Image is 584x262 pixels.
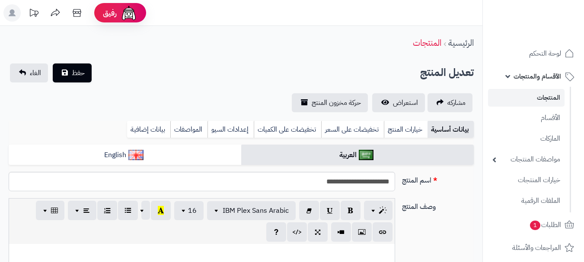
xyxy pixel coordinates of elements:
h2: تعديل المنتج [420,64,474,82]
img: ai-face.png [120,4,137,22]
a: حركة مخزون المنتج [292,93,368,112]
a: خيارات المنتج [384,121,428,138]
a: مواصفات المنتجات [488,150,565,169]
a: المنتجات [413,36,441,49]
a: المراجعات والأسئلة [488,237,579,258]
span: حركة مخزون المنتج [312,98,361,108]
a: العربية [241,145,474,166]
a: الماركات [488,129,565,148]
img: English [128,150,144,160]
span: استعراض [393,98,418,108]
a: الأقسام [488,109,565,127]
span: IBM Plex Sans Arabic [223,205,289,216]
a: تخفيضات على الكميات [254,121,321,138]
a: الملفات الرقمية [488,192,565,210]
a: الغاء [10,63,48,82]
a: المنتجات [488,89,565,107]
a: تحديثات المنصة [23,4,45,24]
a: مشاركه [428,93,472,112]
button: IBM Plex Sans Arabic [207,201,296,220]
a: بيانات أساسية [428,121,474,138]
a: المواصفات [170,121,207,138]
span: مشاركه [447,98,466,108]
a: خيارات المنتجات [488,171,565,189]
span: 1 [530,221,540,230]
label: وصف المنتج [399,198,477,212]
span: الأقسام والمنتجات [514,70,561,82]
label: اسم المنتج [399,172,477,186]
span: حفظ [72,68,85,78]
a: الرئيسية [448,36,474,49]
a: الطلبات1 [488,215,579,235]
span: المراجعات والأسئلة [512,242,561,254]
span: رفيق [103,8,117,18]
a: بيانات إضافية [127,121,170,138]
a: إعدادات السيو [207,121,254,138]
img: العربية [359,150,374,160]
span: لوحة التحكم [529,47,561,60]
button: 16 [174,201,204,220]
a: تخفيضات على السعر [321,121,384,138]
span: الطلبات [529,219,561,231]
span: الغاء [30,68,41,78]
a: استعراض [372,93,425,112]
span: 16 [188,205,197,216]
button: حفظ [53,63,92,82]
a: لوحة التحكم [488,43,579,64]
a: English [9,145,241,166]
